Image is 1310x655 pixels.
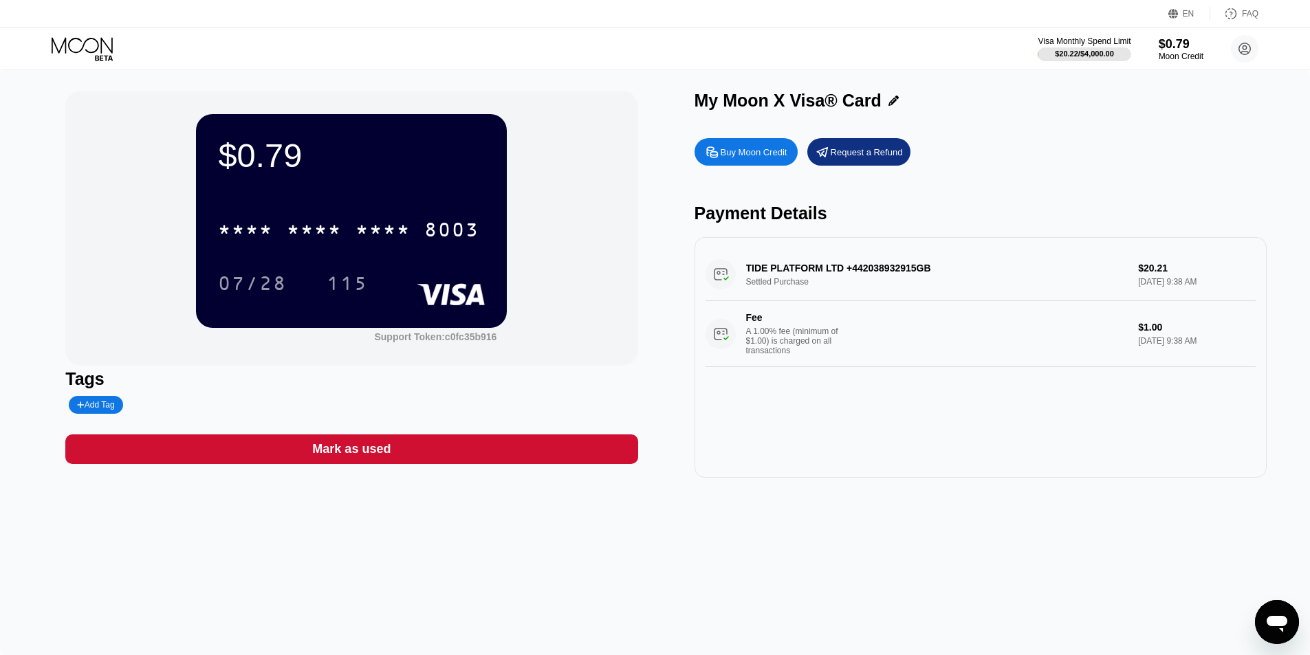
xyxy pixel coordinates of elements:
[695,91,882,111] div: My Moon X Visa® Card
[695,138,798,166] div: Buy Moon Credit
[374,331,496,342] div: Support Token:c0fc35b916
[746,326,849,355] div: A 1.00% fee (minimum of $1.00) is charged on all transactions
[69,396,122,414] div: Add Tag
[695,203,1267,223] div: Payment Details
[706,301,1256,367] div: FeeA 1.00% fee (minimum of $1.00) is charged on all transactions$1.00[DATE] 9:38 AM
[316,266,378,300] div: 115
[1138,322,1255,333] div: $1.00
[1255,600,1299,644] iframe: Button to launch messaging window
[1038,36,1131,46] div: Visa Monthly Spend Limit
[65,369,637,389] div: Tags
[424,221,479,243] div: 8003
[218,136,485,175] div: $0.79
[1159,52,1203,61] div: Moon Credit
[1210,7,1258,21] div: FAQ
[374,331,496,342] div: Support Token: c0fc35b916
[1168,7,1210,21] div: EN
[218,274,287,296] div: 07/28
[1055,49,1114,58] div: $20.22 / $4,000.00
[312,441,391,457] div: Mark as used
[831,146,903,158] div: Request a Refund
[1242,9,1258,19] div: FAQ
[746,312,842,323] div: Fee
[208,266,297,300] div: 07/28
[721,146,787,158] div: Buy Moon Credit
[77,400,114,410] div: Add Tag
[1183,9,1194,19] div: EN
[1138,336,1255,346] div: [DATE] 9:38 AM
[327,274,368,296] div: 115
[807,138,910,166] div: Request a Refund
[65,434,637,464] div: Mark as used
[1038,36,1131,61] div: Visa Monthly Spend Limit$20.22/$4,000.00
[1159,37,1203,61] div: $0.79Moon Credit
[1159,37,1203,52] div: $0.79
